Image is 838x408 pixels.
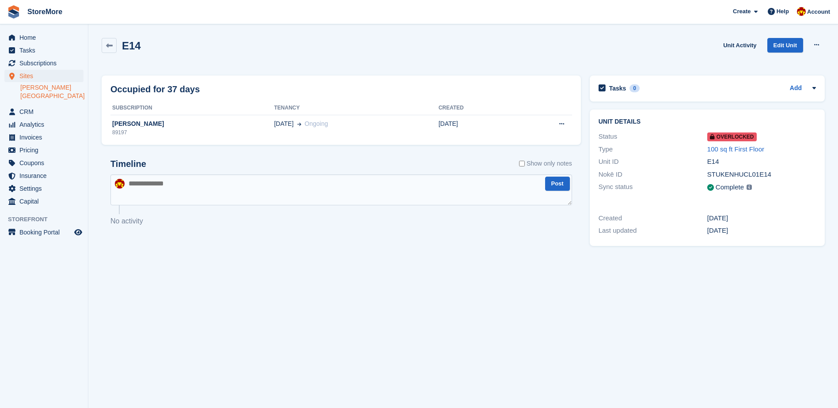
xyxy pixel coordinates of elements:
a: menu [4,44,83,57]
a: menu [4,170,83,182]
div: Type [599,144,707,155]
a: 100 sq ft First Floor [707,145,764,153]
th: Tenancy [274,101,438,115]
span: Overlocked [707,132,757,141]
img: Store More Team [797,7,806,16]
a: menu [4,106,83,118]
span: Ongoing [305,120,328,127]
span: Create [733,7,751,16]
div: Nokē ID [599,170,707,180]
span: Storefront [8,215,88,224]
a: [PERSON_NAME][GEOGRAPHIC_DATA] [20,83,83,100]
div: Status [599,132,707,142]
label: Show only notes [519,159,572,168]
a: menu [4,195,83,208]
span: CRM [19,106,72,118]
div: [PERSON_NAME] [110,119,274,128]
a: menu [4,57,83,69]
a: Unit Activity [720,38,760,53]
span: Account [807,8,830,16]
h2: Timeline [110,159,146,169]
div: E14 [707,157,816,167]
a: StoreMore [24,4,66,19]
h2: Tasks [609,84,626,92]
span: Pricing [19,144,72,156]
a: menu [4,157,83,169]
a: Edit Unit [767,38,803,53]
img: stora-icon-8386f47178a22dfd0bd8f6a31ec36ba5ce8667c1dd55bd0f319d3a0aa187defe.svg [7,5,20,19]
div: Unit ID [599,157,707,167]
a: menu [4,131,83,144]
span: Capital [19,195,72,208]
div: [DATE] [707,213,816,223]
a: Preview store [73,227,83,238]
a: Add [790,83,802,94]
span: Booking Portal [19,226,72,238]
span: Invoices [19,131,72,144]
span: Sites [19,70,72,82]
h2: Occupied for 37 days [110,83,200,96]
h2: E14 [122,40,141,52]
p: No activity [110,216,572,227]
td: [DATE] [439,115,516,141]
a: menu [4,118,83,131]
span: Insurance [19,170,72,182]
input: Show only notes [519,159,525,168]
a: menu [4,70,83,82]
div: 0 [629,84,640,92]
th: Created [439,101,516,115]
span: [DATE] [274,119,293,128]
button: Post [545,177,570,191]
div: Sync status [599,182,707,193]
div: Last updated [599,226,707,236]
a: menu [4,31,83,44]
span: Coupons [19,157,72,169]
div: 89197 [110,128,274,136]
div: STUKENHUCL01E14 [707,170,816,180]
img: Store More Team [115,179,125,189]
a: menu [4,182,83,195]
div: [DATE] [707,226,816,236]
a: menu [4,144,83,156]
th: Subscription [110,101,274,115]
span: Analytics [19,118,72,131]
span: Settings [19,182,72,195]
div: Complete [716,182,744,193]
span: Tasks [19,44,72,57]
div: Created [599,213,707,223]
h2: Unit details [599,118,816,125]
img: icon-info-grey-7440780725fd019a000dd9b08b2336e03edf1995a4989e88bcd33f0948082b44.svg [747,185,752,190]
span: Subscriptions [19,57,72,69]
span: Home [19,31,72,44]
span: Help [777,7,789,16]
a: menu [4,226,83,238]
